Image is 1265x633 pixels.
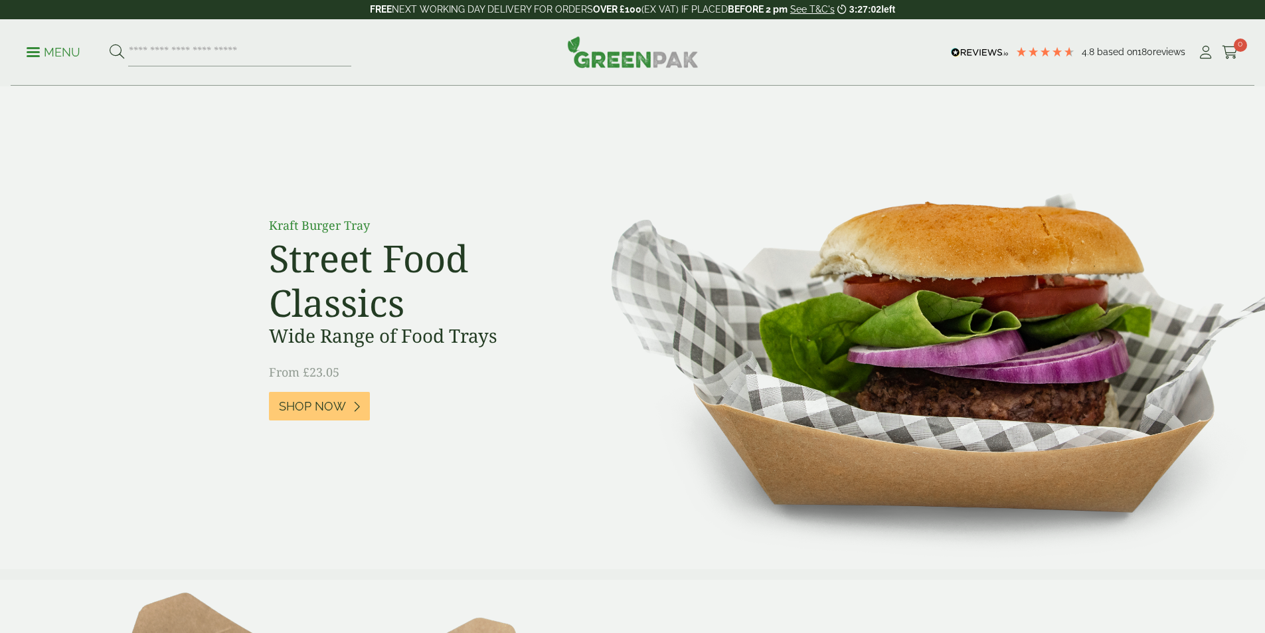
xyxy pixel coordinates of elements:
h2: Street Food Classics [269,236,568,325]
div: 4.78 Stars [1015,46,1075,58]
strong: FREE [370,4,392,15]
span: reviews [1153,46,1185,57]
span: From £23.05 [269,364,339,380]
span: 3:27:02 [849,4,881,15]
span: 4.8 [1082,46,1097,57]
a: Shop Now [269,392,370,420]
p: Menu [27,45,80,60]
a: Menu [27,45,80,58]
i: Cart [1222,46,1238,59]
span: left [881,4,895,15]
a: 0 [1222,43,1238,62]
img: GreenPak Supplies [567,36,699,68]
span: Shop Now [279,399,346,414]
strong: OVER £100 [593,4,641,15]
span: Based on [1097,46,1138,57]
strong: BEFORE 2 pm [728,4,788,15]
i: My Account [1197,46,1214,59]
a: See T&C's [790,4,835,15]
img: REVIEWS.io [951,48,1009,57]
p: Kraft Burger Tray [269,217,568,234]
span: 180 [1138,46,1153,57]
span: 0 [1234,39,1247,52]
h3: Wide Range of Food Trays [269,325,568,347]
img: Street Food Classics [569,86,1265,569]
